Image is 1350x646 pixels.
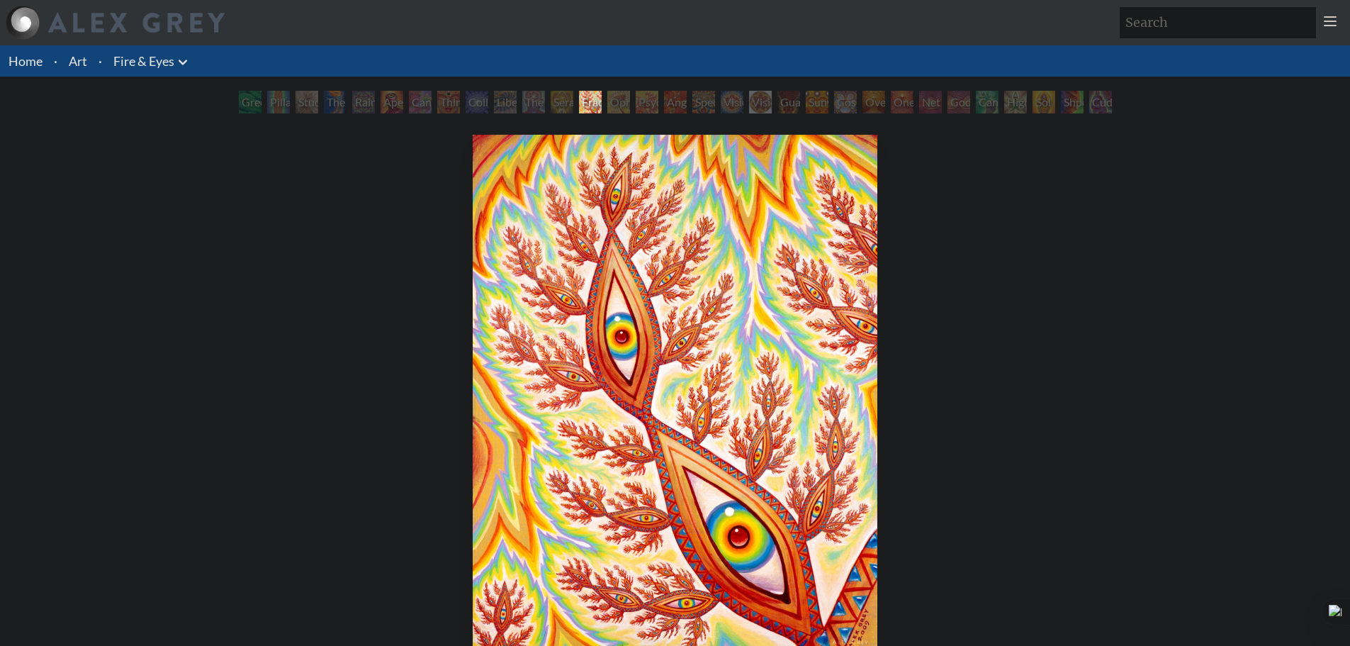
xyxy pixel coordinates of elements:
[69,51,87,71] a: Art
[551,91,573,113] div: Seraphic Transport Docking on the Third Eye
[1004,91,1027,113] div: Higher Vision
[806,91,828,113] div: Sunyata
[579,91,602,113] div: Fractal Eyes
[749,91,772,113] div: Vision Crystal Tondo
[721,91,743,113] div: Vision Crystal
[296,91,318,113] div: Study for the Great Turn
[522,91,545,113] div: The Seer
[93,45,108,77] li: ·
[352,91,375,113] div: Rainbow Eye Ripple
[48,45,63,77] li: ·
[466,91,488,113] div: Collective Vision
[1120,7,1316,38] input: Search
[113,51,174,71] a: Fire & Eyes
[692,91,715,113] div: Spectral Lotus
[9,53,43,69] a: Home
[324,91,347,113] div: The Torch
[834,91,857,113] div: Cosmic Elf
[777,91,800,113] div: Guardian of Infinite Vision
[239,91,261,113] div: Green Hand
[1033,91,1055,113] div: Sol Invictus
[1089,91,1112,113] div: Cuddle
[409,91,432,113] div: Cannabis Sutra
[494,91,517,113] div: Liberation Through Seeing
[267,91,290,113] div: Pillar of Awareness
[891,91,913,113] div: One
[976,91,999,113] div: Cannafist
[636,91,658,113] div: Psychomicrograph of a Fractal Paisley Cherub Feather Tip
[862,91,885,113] div: Oversoul
[947,91,970,113] div: Godself
[607,91,630,113] div: Ophanic Eyelash
[1061,91,1084,113] div: Shpongled
[437,91,460,113] div: Third Eye Tears of Joy
[919,91,942,113] div: Net of Being
[664,91,687,113] div: Angel Skin
[381,91,403,113] div: Aperture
